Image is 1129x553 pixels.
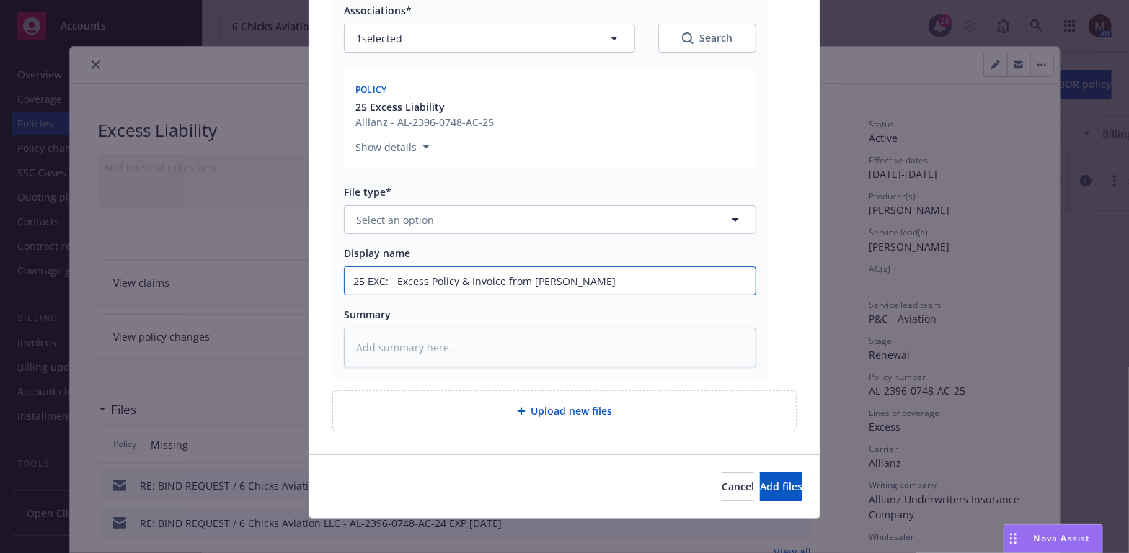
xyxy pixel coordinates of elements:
[760,480,802,493] span: Add files
[760,472,802,501] button: Add files
[722,472,754,501] button: Cancel
[722,480,754,493] span: Cancel
[1004,524,1103,553] button: Nova Assist
[1004,525,1022,552] div: Drag to move
[1034,532,1091,544] span: Nova Assist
